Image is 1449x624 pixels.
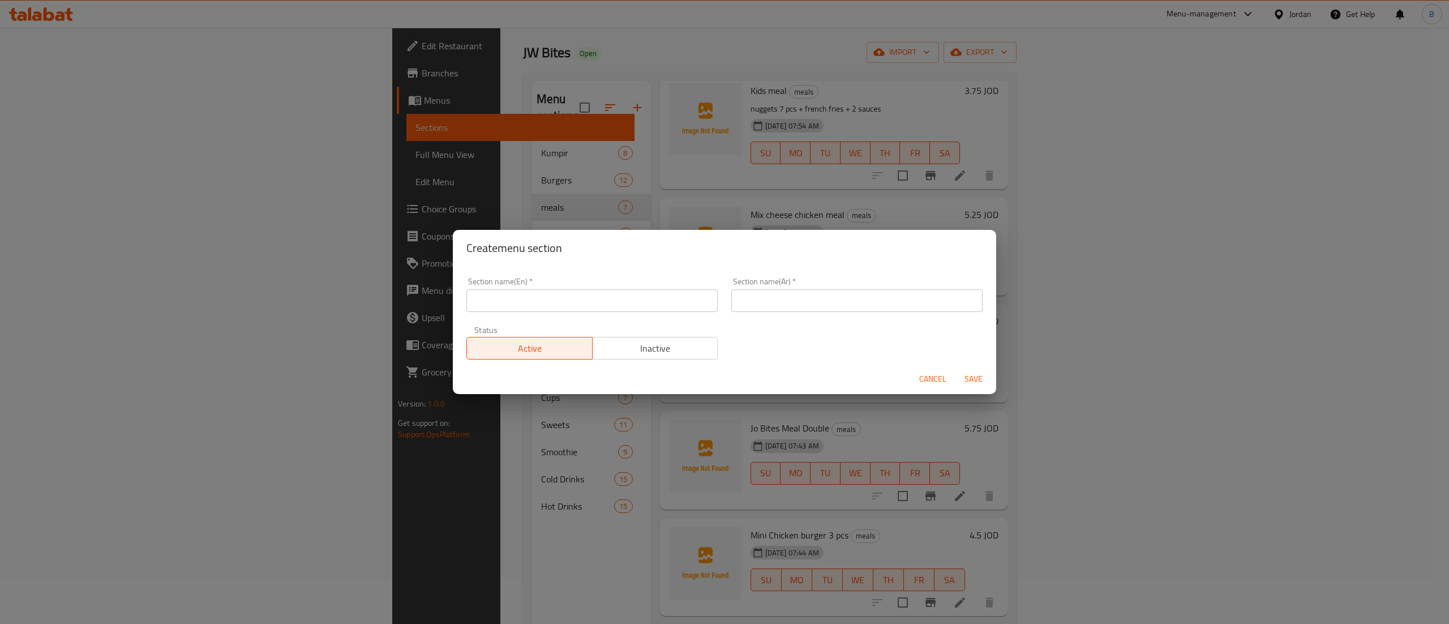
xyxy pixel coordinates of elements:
[466,337,593,360] button: Active
[471,340,588,357] span: Active
[466,289,718,312] input: Please enter section name(en)
[731,289,983,312] input: Please enter section name(ar)
[960,372,987,386] span: Save
[955,369,992,390] button: Save
[597,340,714,357] span: Inactive
[466,239,983,257] h2: Create menu section
[915,369,951,390] button: Cancel
[592,337,718,360] button: Inactive
[919,372,946,386] span: Cancel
